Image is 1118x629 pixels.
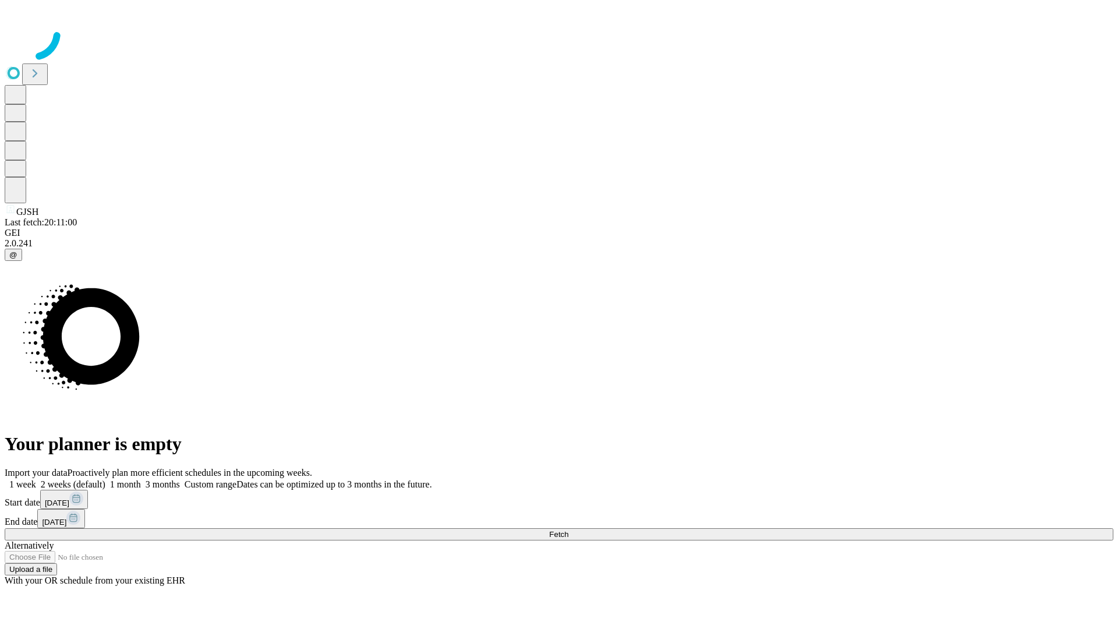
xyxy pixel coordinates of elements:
[110,479,141,489] span: 1 month
[5,238,1113,249] div: 2.0.241
[5,249,22,261] button: @
[5,540,54,550] span: Alternatively
[5,217,77,227] span: Last fetch: 20:11:00
[37,509,85,528] button: [DATE]
[5,433,1113,455] h1: Your planner is empty
[5,490,1113,509] div: Start date
[68,468,312,478] span: Proactively plan more efficient schedules in the upcoming weeks.
[40,490,88,509] button: [DATE]
[5,575,185,585] span: With your OR schedule from your existing EHR
[5,563,57,575] button: Upload a file
[5,528,1113,540] button: Fetch
[42,518,66,526] span: [DATE]
[41,479,105,489] span: 2 weeks (default)
[146,479,180,489] span: 3 months
[5,468,68,478] span: Import your data
[5,228,1113,238] div: GEI
[549,530,568,539] span: Fetch
[9,250,17,259] span: @
[5,509,1113,528] div: End date
[9,479,36,489] span: 1 week
[236,479,431,489] span: Dates can be optimized up to 3 months in the future.
[185,479,236,489] span: Custom range
[16,207,38,217] span: GJSH
[45,499,69,507] span: [DATE]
